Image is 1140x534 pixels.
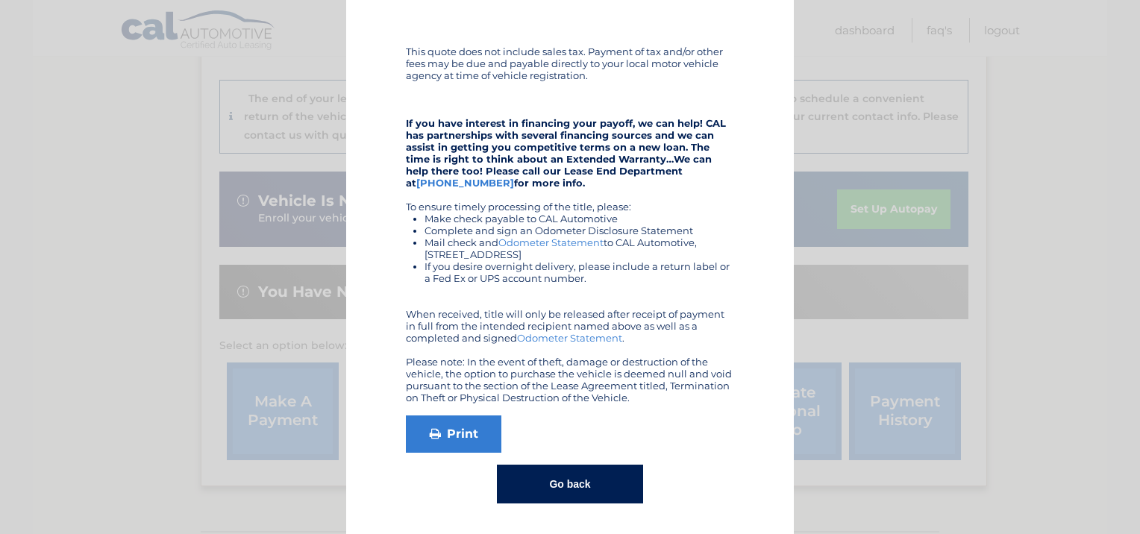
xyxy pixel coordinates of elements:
li: Complete and sign an Odometer Disclosure Statement [425,224,734,236]
a: [PHONE_NUMBER] [416,177,514,189]
a: Odometer Statement [517,332,622,344]
li: If you desire overnight delivery, please include a return label or a Fed Ex or UPS account number. [425,260,734,284]
a: Print [406,415,501,453]
li: Make check payable to CAL Automotive [425,213,734,224]
strong: If you have interest in financing your payoff, we can help! CAL has partnerships with several fin... [406,117,726,189]
button: Go back [497,465,642,503]
a: Odometer Statement [498,236,604,248]
li: Mail check and to CAL Automotive, [STREET_ADDRESS] [425,236,734,260]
